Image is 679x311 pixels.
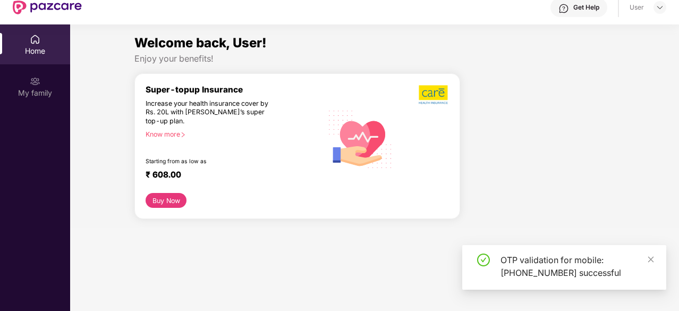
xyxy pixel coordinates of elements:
[134,35,267,51] span: Welcome back, User!
[134,53,615,64] div: Enjoy your benefits!
[419,85,449,105] img: b5dec4f62d2307b9de63beb79f102df3.png
[656,3,664,12] img: svg+xml;base64,PHN2ZyBpZD0iRHJvcGRvd24tMzJ4MzIiIHhtbG5zPSJodHRwOi8vd3d3LnczLm9yZy8yMDAwL3N2ZyIgd2...
[146,99,277,126] div: Increase your health insurance cover by Rs. 20L with [PERSON_NAME]’s super top-up plan.
[30,34,40,45] img: svg+xml;base64,PHN2ZyBpZD0iSG9tZSIgeG1sbnM9Imh0dHA6Ly93d3cudzMub3JnLzIwMDAvc3ZnIiB3aWR0aD0iMjAiIG...
[30,76,40,87] img: svg+xml;base64,PHN2ZyB3aWR0aD0iMjAiIGhlaWdodD0iMjAiIHZpZXdCb3g9IjAgMCAyMCAyMCIgZmlsbD0ibm9uZSIgeG...
[500,254,653,279] div: OTP validation for mobile: [PHONE_NUMBER] successful
[558,3,569,14] img: svg+xml;base64,PHN2ZyBpZD0iSGVscC0zMngzMiIgeG1sbnM9Imh0dHA6Ly93d3cudzMub3JnLzIwMDAvc3ZnIiB3aWR0aD...
[146,158,277,165] div: Starting from as low as
[13,1,82,14] img: New Pazcare Logo
[573,3,599,12] div: Get Help
[146,85,322,95] div: Super-topup Insurance
[146,130,316,138] div: Know more
[180,132,186,138] span: right
[322,100,398,177] img: svg+xml;base64,PHN2ZyB4bWxucz0iaHR0cDovL3d3dy53My5vcmcvMjAwMC9zdmciIHhtbG5zOnhsaW5rPSJodHRwOi8vd3...
[647,256,655,263] span: close
[146,170,312,182] div: ₹ 608.00
[630,3,644,12] div: User
[146,193,186,208] button: Buy Now
[477,254,490,266] span: check-circle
